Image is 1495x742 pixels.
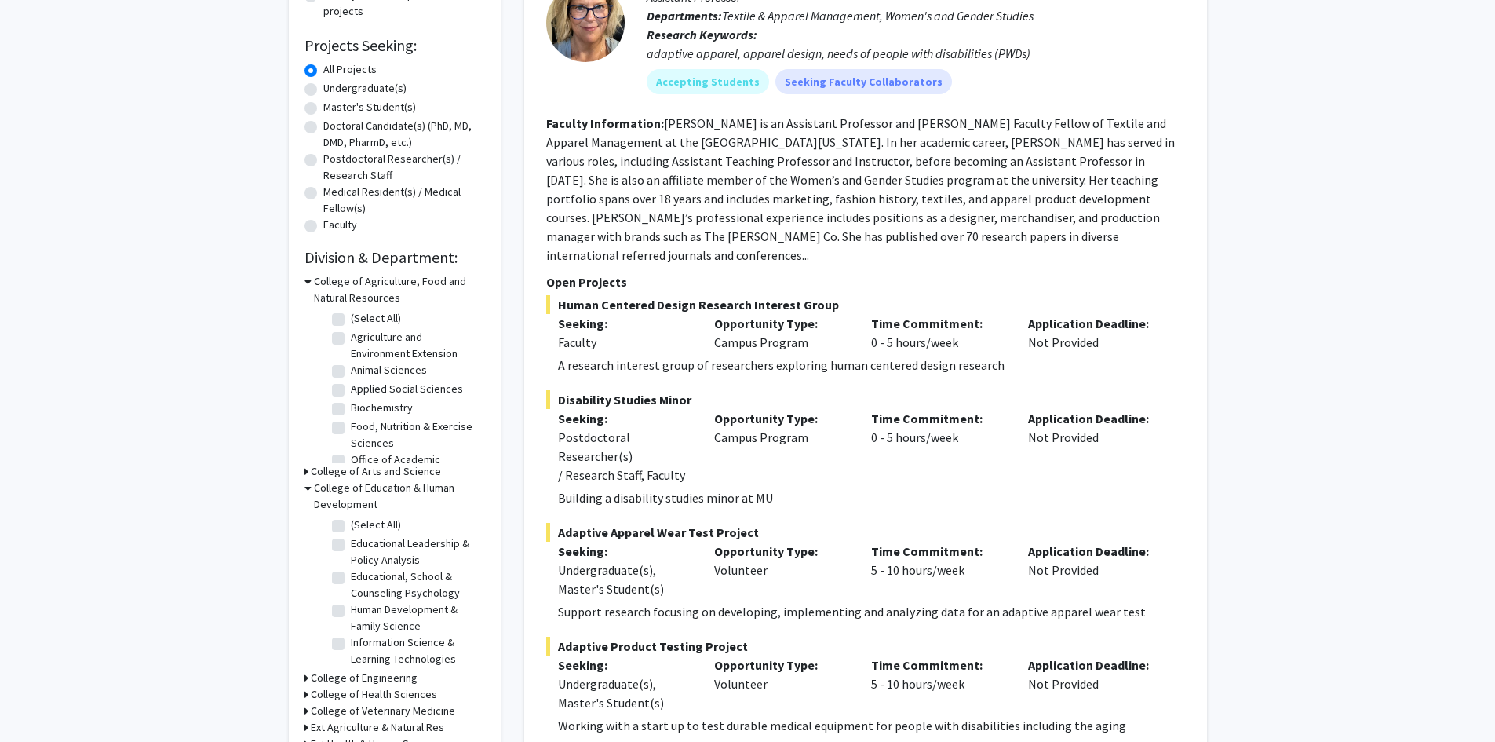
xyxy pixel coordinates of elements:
[351,568,481,601] label: Educational, School & Counseling Psychology
[1016,656,1173,712] div: Not Provided
[714,314,848,333] p: Opportunity Type:
[859,409,1016,484] div: 0 - 5 hours/week
[859,542,1016,598] div: 5 - 10 hours/week
[871,409,1005,428] p: Time Commitment:
[558,542,691,561] p: Seeking:
[647,44,1185,63] div: adaptive apparel, apparel design, needs of people with disabilities (PWDs)
[546,115,664,131] b: Faculty Information:
[558,716,1185,735] p: Working with a start up to test durable medical equipment for people with disabilities including ...
[323,118,485,151] label: Doctoral Candidate(s) (PhD, MD, DMD, PharmD, etc.)
[558,561,691,598] div: Undergraduate(s), Master's Student(s)
[314,480,485,513] h3: College of Education & Human Development
[558,656,691,674] p: Seeking:
[558,409,691,428] p: Seeking:
[702,409,859,484] div: Campus Program
[558,488,1185,507] p: Building a disability studies minor at MU
[351,400,413,416] label: Biochemistry
[558,674,691,712] div: Undergraduate(s), Master's Student(s)
[351,362,427,378] label: Animal Sciences
[871,542,1005,561] p: Time Commitment:
[859,314,1016,352] div: 0 - 5 hours/week
[714,656,848,674] p: Opportunity Type:
[1028,314,1161,333] p: Application Deadline:
[351,419,481,451] label: Food, Nutrition & Exercise Sciences
[311,703,455,719] h3: College of Veterinary Medicine
[558,428,691,484] div: Postdoctoral Researcher(s) / Research Staff, Faculty
[323,99,416,115] label: Master's Student(s)
[311,463,441,480] h3: College of Arts and Science
[351,517,401,533] label: (Select All)
[714,542,848,561] p: Opportunity Type:
[323,151,485,184] label: Postdoctoral Researcher(s) / Research Staff
[702,542,859,598] div: Volunteer
[351,451,481,484] label: Office of Academic Programs
[314,273,485,306] h3: College of Agriculture, Food and Natural Resources
[722,8,1034,24] span: Textile & Apparel Management, Women's and Gender Studies
[1016,409,1173,484] div: Not Provided
[647,69,769,94] mat-chip: Accepting Students
[546,637,1185,656] span: Adaptive Product Testing Project
[12,671,67,730] iframe: Chat
[351,634,481,667] label: Information Science & Learning Technologies
[702,656,859,712] div: Volunteer
[351,601,481,634] label: Human Development & Family Science
[714,409,848,428] p: Opportunity Type:
[647,27,757,42] b: Research Keywords:
[775,69,952,94] mat-chip: Seeking Faculty Collaborators
[304,36,485,55] h2: Projects Seeking:
[351,310,401,327] label: (Select All)
[311,670,418,686] h3: College of Engineering
[647,8,722,24] b: Departments:
[323,217,357,233] label: Faculty
[702,314,859,352] div: Campus Program
[546,295,1185,314] span: Human Centered Design Research Interest Group
[558,356,1185,375] p: A research interest group of researchers exploring human centered design research
[558,314,691,333] p: Seeking:
[546,272,1185,291] p: Open Projects
[323,80,407,97] label: Undergraduate(s)
[558,333,691,352] div: Faculty
[1028,542,1161,561] p: Application Deadline:
[546,390,1185,409] span: Disability Studies Minor
[1028,656,1161,674] p: Application Deadline:
[311,719,444,736] h3: Ext Agriculture & Natural Res
[311,686,437,703] h3: College of Health Sciences
[323,61,377,78] label: All Projects
[351,667,481,700] label: Learning, Teaching & Curriculum
[304,248,485,267] h2: Division & Department:
[871,314,1005,333] p: Time Commitment:
[323,184,485,217] label: Medical Resident(s) / Medical Fellow(s)
[351,535,481,568] label: Educational Leadership & Policy Analysis
[351,329,481,362] label: Agriculture and Environment Extension
[859,656,1016,712] div: 5 - 10 hours/week
[351,381,463,397] label: Applied Social Sciences
[546,115,1175,263] fg-read-more: [PERSON_NAME] is an Assistant Professor and [PERSON_NAME] Faculty Fellow of Textile and Apparel M...
[546,523,1185,542] span: Adaptive Apparel Wear Test Project
[558,602,1185,621] p: Support research focusing on developing, implementing and analyzing data for an adaptive apparel ...
[1028,409,1161,428] p: Application Deadline:
[871,656,1005,674] p: Time Commitment:
[1016,542,1173,598] div: Not Provided
[1016,314,1173,352] div: Not Provided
